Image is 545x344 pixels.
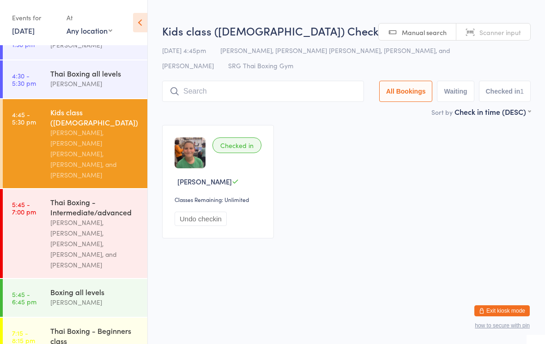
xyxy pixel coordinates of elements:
span: Manual search [402,28,447,37]
button: Waiting [437,81,474,102]
time: 5:45 - 7:00 pm [12,201,36,215]
button: Checked in1 [479,81,531,102]
button: Exit kiosk mode [474,305,530,316]
div: Kids class ([DEMOGRAPHIC_DATA]) [50,107,139,127]
div: Check in time (DESC) [454,107,531,117]
time: 5:45 - 6:45 pm [12,291,36,305]
div: [PERSON_NAME], [PERSON_NAME], [PERSON_NAME], [PERSON_NAME], and [PERSON_NAME] [50,217,139,270]
div: Thai Boxing all levels [50,68,139,78]
button: Undo checkin [175,212,227,226]
label: Sort by [431,107,453,117]
div: Checked in [212,137,261,153]
div: Boxing all levels [50,287,139,297]
time: 4:45 - 5:30 pm [12,111,36,125]
time: 7:15 - 8:15 pm [12,329,35,344]
div: At [67,10,112,25]
span: Scanner input [479,28,521,37]
h2: Kids class ([DEMOGRAPHIC_DATA]) Check-in [162,23,531,38]
span: SRG Thai Boxing Gym [228,61,293,70]
a: 4:30 -5:30 pmThai Boxing all levels[PERSON_NAME] [3,60,147,98]
button: All Bookings [379,81,433,102]
div: Events for [12,10,57,25]
a: 4:45 -5:30 pmKids class ([DEMOGRAPHIC_DATA])[PERSON_NAME], [PERSON_NAME] [PERSON_NAME], [PERSON_N... [3,99,147,188]
div: [PERSON_NAME] [50,297,139,308]
a: 5:45 -6:45 pmBoxing all levels[PERSON_NAME] [3,279,147,317]
div: Thai Boxing - Intermediate/advanced [50,197,139,217]
time: 12:30 - 1:30 pm [12,33,35,48]
div: Classes Remaining: Unlimited [175,196,264,203]
div: [PERSON_NAME] [50,40,139,50]
a: 5:45 -7:00 pmThai Boxing - Intermediate/advanced[PERSON_NAME], [PERSON_NAME], [PERSON_NAME], [PER... [3,189,147,278]
time: 4:30 - 5:30 pm [12,72,36,87]
a: [DATE] [12,25,35,36]
span: [PERSON_NAME] [177,177,232,186]
span: [DATE] 4:45pm [162,46,206,55]
div: 1 [520,88,524,95]
img: image1720603979.png [175,137,206,168]
input: Search [162,81,364,102]
span: [PERSON_NAME], [PERSON_NAME] [PERSON_NAME], [PERSON_NAME], and [PERSON_NAME] [162,46,450,70]
div: [PERSON_NAME] [50,78,139,89]
button: how to secure with pin [475,322,530,329]
div: Any location [67,25,112,36]
div: [PERSON_NAME], [PERSON_NAME] [PERSON_NAME], [PERSON_NAME], and [PERSON_NAME] [50,127,139,180]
